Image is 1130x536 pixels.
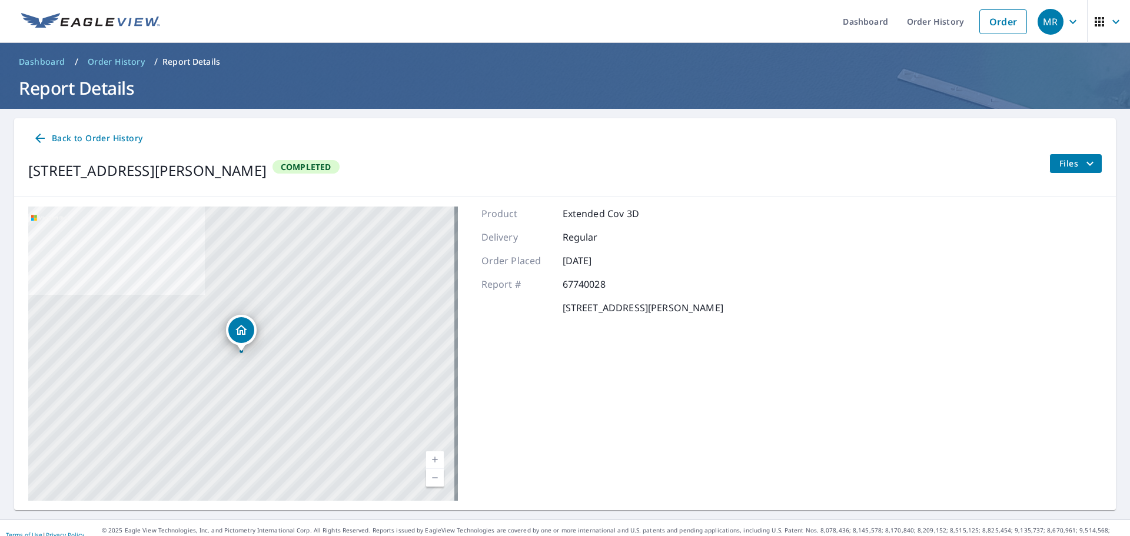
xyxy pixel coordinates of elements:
span: Back to Order History [33,131,142,146]
h1: Report Details [14,76,1116,100]
a: Order History [83,52,149,71]
div: MR [1038,9,1063,35]
span: Files [1059,157,1097,171]
p: [DATE] [563,254,633,268]
a: Dashboard [14,52,70,71]
span: Completed [274,161,338,172]
a: Current Level 17, Zoom Out [426,469,444,487]
p: Report # [481,277,552,291]
p: Delivery [481,230,552,244]
p: 67740028 [563,277,633,291]
li: / [75,55,78,69]
a: Current Level 17, Zoom In [426,451,444,469]
p: Regular [563,230,633,244]
div: [STREET_ADDRESS][PERSON_NAME] [28,160,267,181]
span: Dashboard [19,56,65,68]
button: filesDropdownBtn-67740028 [1049,154,1102,173]
p: Report Details [162,56,220,68]
li: / [154,55,158,69]
p: [STREET_ADDRESS][PERSON_NAME] [563,301,723,315]
span: Order History [88,56,145,68]
p: Product [481,207,552,221]
div: Dropped pin, building 1, Residential property, 800 Pinetree Dr Decatur, GA 30030 [226,315,257,351]
a: Order [979,9,1027,34]
p: Order Placed [481,254,552,268]
p: Extended Cov 3D [563,207,639,221]
a: Back to Order History [28,128,147,149]
img: EV Logo [21,13,160,31]
nav: breadcrumb [14,52,1116,71]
